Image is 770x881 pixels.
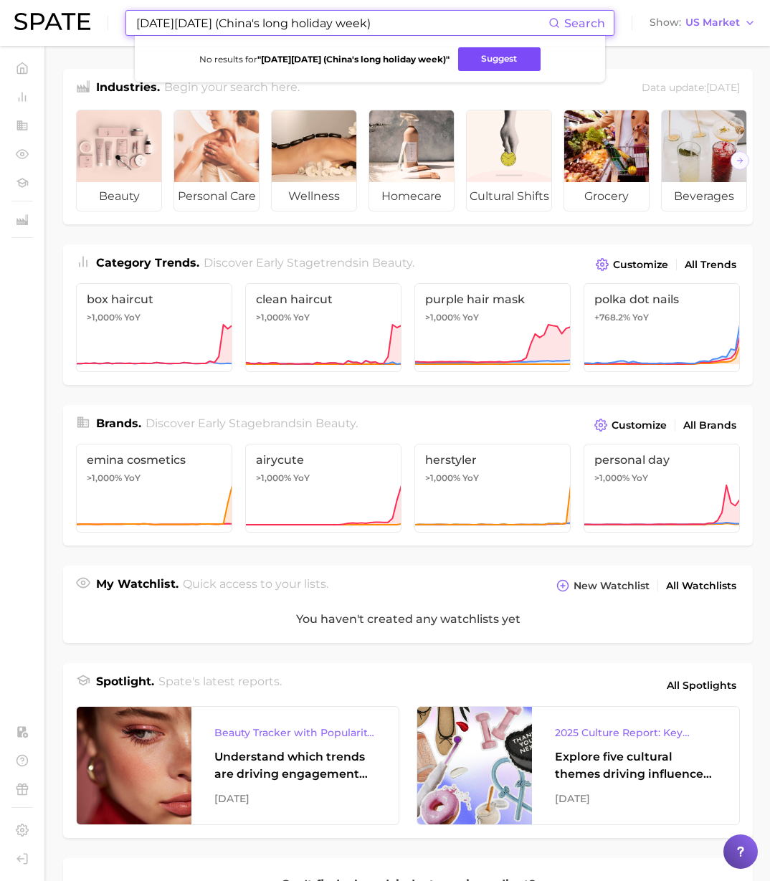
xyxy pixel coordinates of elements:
span: beauty [372,256,412,270]
h2: Spate's latest reports. [158,673,282,697]
span: polka dot nails [594,292,729,306]
div: [DATE] [214,790,376,807]
a: 2025 Culture Report: Key Themes That Are Shaping Consumer DemandExplore five cultural themes driv... [417,706,740,825]
button: Customize [591,415,670,435]
span: grocery [564,182,649,211]
span: homecare [369,182,454,211]
a: homecare [369,110,455,211]
h2: Begin your search here. [164,79,300,98]
span: US Market [685,19,740,27]
span: All Trends [685,259,736,271]
span: Customize [612,419,667,432]
a: cultural shifts [466,110,552,211]
span: Show [650,19,681,27]
button: ShowUS Market [646,14,759,32]
a: beauty [76,110,162,211]
span: +768.2% [594,312,630,323]
span: purple hair mask [425,292,560,306]
div: Explore five cultural themes driving influence across beauty, food, and pop culture. [555,748,716,783]
a: All Brands [680,416,740,435]
a: polka dot nails+768.2% YoY [584,283,740,372]
a: All Spotlights [663,673,740,697]
a: Log out. Currently logged in with e-mail yumi.toki@spate.nyc. [11,848,33,870]
a: emina cosmetics>1,000% YoY [76,444,232,533]
button: Scroll Right [731,151,749,170]
span: YoY [293,312,310,323]
span: All Watchlists [666,580,736,592]
a: purple hair mask>1,000% YoY [414,283,571,372]
a: All Watchlists [662,576,740,596]
span: personal day [594,453,729,467]
span: beauty [77,182,161,211]
span: No results for [199,54,450,65]
img: SPATE [14,13,90,30]
span: YoY [124,312,141,323]
span: beverages [662,182,746,211]
a: Beauty Tracker with Popularity IndexUnderstand which trends are driving engagement across platfor... [76,706,399,825]
span: Category Trends . [96,256,199,270]
span: beauty [315,416,356,430]
strong: " [DATE][DATE] (China's long holiday week) " [257,54,450,65]
span: personal care [174,182,259,211]
a: personal day>1,000% YoY [584,444,740,533]
div: Beauty Tracker with Popularity Index [214,724,376,741]
span: wellness [272,182,356,211]
span: Search [564,16,605,30]
a: All Trends [681,255,740,275]
h2: Quick access to your lists. [183,576,328,596]
button: Suggest [458,47,541,71]
a: grocery [564,110,650,211]
span: All Spotlights [667,677,736,694]
span: YoY [462,472,479,484]
span: >1,000% [87,312,122,323]
h1: My Watchlist. [96,576,179,596]
span: YoY [632,472,648,484]
span: New Watchlist [574,580,650,592]
span: YoY [632,312,649,323]
span: >1,000% [87,472,122,483]
button: Customize [592,254,672,275]
a: box haircut>1,000% YoY [76,283,232,372]
span: Customize [613,259,668,271]
div: Data update: [DATE] [642,79,740,98]
span: herstyler [425,453,560,467]
span: cultural shifts [467,182,551,211]
span: YoY [462,312,479,323]
button: New Watchlist [553,576,653,596]
span: box haircut [87,292,222,306]
span: YoY [124,472,141,484]
span: emina cosmetics [87,453,222,467]
a: herstyler>1,000% YoY [414,444,571,533]
span: Discover Early Stage trends in . [204,256,414,270]
a: beverages [661,110,747,211]
span: >1,000% [425,312,460,323]
span: >1,000% [594,472,629,483]
span: airycute [256,453,391,467]
span: >1,000% [256,472,291,483]
div: You haven't created any watchlists yet [63,596,753,643]
a: personal care [174,110,260,211]
a: airycute>1,000% YoY [245,444,401,533]
h1: Spotlight. [96,673,154,697]
a: wellness [271,110,357,211]
span: All Brands [683,419,736,432]
div: Understand which trends are driving engagement across platforms in the skin, hair, makeup, and fr... [214,748,376,783]
div: 2025 Culture Report: Key Themes That Are Shaping Consumer Demand [555,724,716,741]
span: Discover Early Stage brands in . [146,416,358,430]
span: YoY [293,472,310,484]
span: >1,000% [425,472,460,483]
a: clean haircut>1,000% YoY [245,283,401,372]
span: clean haircut [256,292,391,306]
div: [DATE] [555,790,716,807]
input: Search here for a brand, industry, or ingredient [135,11,548,35]
span: >1,000% [256,312,291,323]
span: Brands . [96,416,141,430]
h1: Industries. [96,79,160,98]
